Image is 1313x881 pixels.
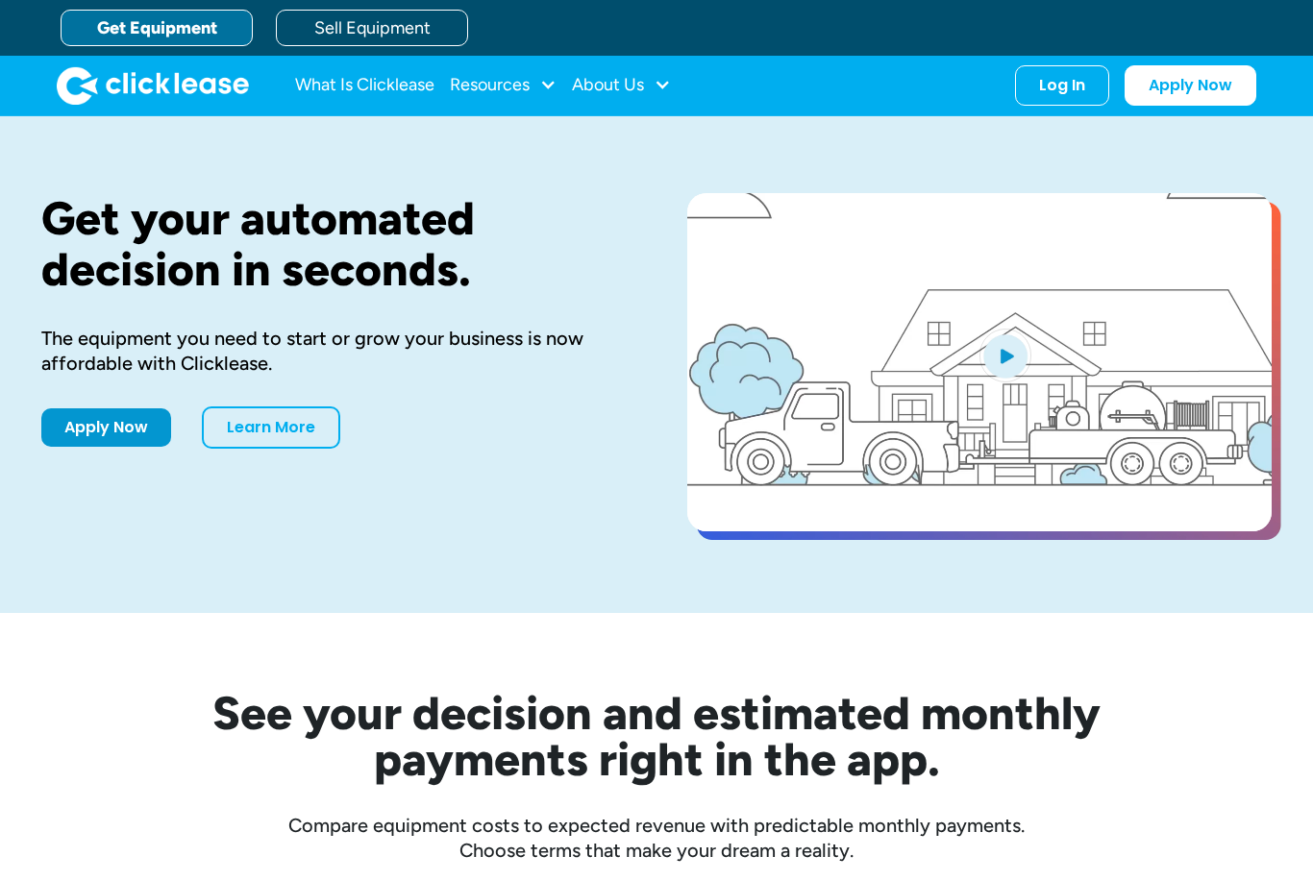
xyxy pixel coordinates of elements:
[295,66,434,105] a: What Is Clicklease
[450,66,557,105] div: Resources
[1039,76,1085,95] div: Log In
[41,193,626,295] h1: Get your automated decision in seconds.
[41,408,171,447] a: Apply Now
[57,66,249,105] a: home
[202,406,340,449] a: Learn More
[687,193,1272,531] a: open lightbox
[1125,65,1256,106] a: Apply Now
[41,326,626,376] div: The equipment you need to start or grow your business is now affordable with Clicklease.
[41,813,1272,863] div: Compare equipment costs to expected revenue with predictable monthly payments. Choose terms that ...
[276,10,468,46] a: Sell Equipment
[61,10,253,46] a: Get Equipment
[979,329,1031,382] img: Blue play button logo on a light blue circular background
[57,66,249,105] img: Clicklease logo
[118,690,1195,782] h2: See your decision and estimated monthly payments right in the app.
[572,66,671,105] div: About Us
